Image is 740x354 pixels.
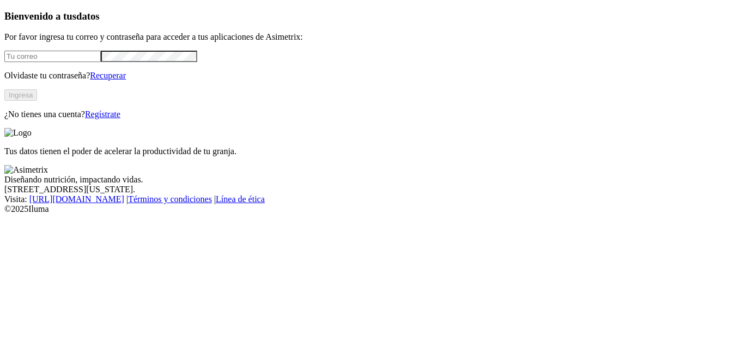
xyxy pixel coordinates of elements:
p: Tus datos tienen el poder de acelerar la productividad de tu granja. [4,147,736,156]
p: Olvidaste tu contraseña? [4,71,736,81]
img: Asimetrix [4,165,48,175]
a: Recuperar [90,71,126,80]
img: Logo [4,128,32,138]
input: Tu correo [4,51,101,62]
div: Diseñando nutrición, impactando vidas. [4,175,736,185]
button: Ingresa [4,89,37,101]
div: Visita : | | [4,194,736,204]
a: [URL][DOMAIN_NAME] [29,194,124,204]
div: © 2025 Iluma [4,204,736,214]
a: Línea de ética [216,194,265,204]
h3: Bienvenido a tus [4,10,736,22]
p: ¿No tienes una cuenta? [4,109,736,119]
div: [STREET_ADDRESS][US_STATE]. [4,185,736,194]
a: Términos y condiciones [128,194,212,204]
span: datos [76,10,100,22]
p: Por favor ingresa tu correo y contraseña para acceder a tus aplicaciones de Asimetrix: [4,32,736,42]
a: Regístrate [85,109,120,119]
